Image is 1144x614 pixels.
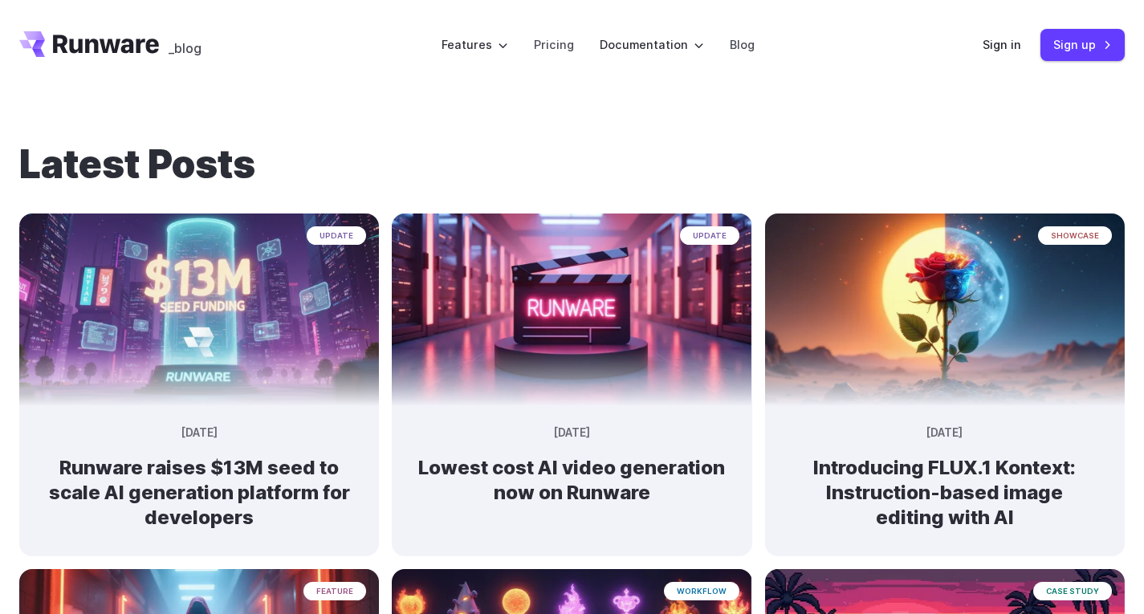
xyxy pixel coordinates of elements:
a: Go to / [19,31,159,57]
span: update [307,226,366,245]
label: Features [442,35,508,54]
a: Surreal rose in a desert landscape, split between day and night with the sun and moon aligned beh... [765,393,1125,556]
img: Surreal rose in a desert landscape, split between day and night with the sun and moon aligned beh... [765,213,1125,406]
span: workflow [664,582,739,600]
a: Pricing [534,35,574,54]
span: case study [1033,582,1112,600]
span: showcase [1038,226,1112,245]
a: Sign in [983,35,1021,54]
h1: Latest Posts [19,141,1125,188]
a: Blog [730,35,755,54]
a: Neon-lit movie clapperboard with the word 'RUNWARE' in a futuristic server room update [DATE] Low... [392,393,751,531]
span: _blog [169,42,202,55]
h2: Lowest cost AI video generation now on Runware [417,455,726,505]
span: update [680,226,739,245]
h2: Runware raises $13M seed to scale AI generation platform for developers [45,455,353,531]
img: Futuristic city scene with neon lights showing Runware announcement of $13M seed funding in large... [19,213,379,406]
time: [DATE] [181,425,218,442]
a: Futuristic city scene with neon lights showing Runware announcement of $13M seed funding in large... [19,393,379,556]
a: Sign up [1040,29,1125,60]
time: [DATE] [926,425,963,442]
a: _blog [169,31,202,57]
span: feature [303,582,366,600]
label: Documentation [600,35,704,54]
img: Neon-lit movie clapperboard with the word 'RUNWARE' in a futuristic server room [392,213,751,406]
h2: Introducing FLUX.1 Kontext: Instruction-based image editing with AI [791,455,1099,531]
time: [DATE] [554,425,590,442]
